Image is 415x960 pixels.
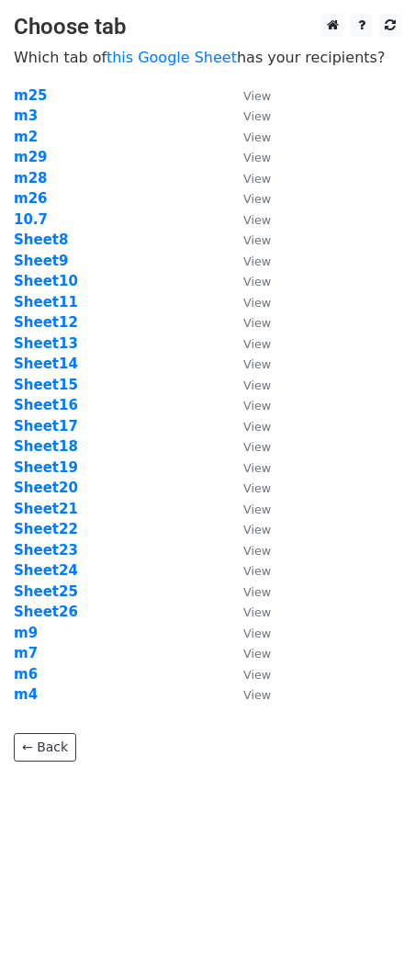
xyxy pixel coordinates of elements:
[243,481,271,495] small: View
[243,647,271,661] small: View
[243,668,271,682] small: View
[225,583,271,600] a: View
[225,625,271,641] a: View
[14,170,48,186] a: m28
[14,356,78,372] a: Sheet14
[14,418,78,435] strong: Sheet17
[14,314,78,331] strong: Sheet12
[243,296,271,310] small: View
[225,190,271,207] a: View
[14,232,68,248] a: Sheet8
[243,316,271,330] small: View
[14,521,78,537] strong: Sheet22
[14,377,78,393] a: Sheet15
[243,688,271,702] small: View
[243,130,271,144] small: View
[243,503,271,516] small: View
[243,109,271,123] small: View
[14,397,78,413] a: Sheet16
[225,107,271,124] a: View
[243,275,271,288] small: View
[243,461,271,475] small: View
[225,232,271,248] a: View
[243,254,271,268] small: View
[14,604,78,620] a: Sheet26
[225,87,271,104] a: View
[243,627,271,640] small: View
[243,172,271,186] small: View
[225,542,271,559] a: View
[243,399,271,412] small: View
[14,273,78,289] a: Sheet10
[14,583,78,600] strong: Sheet25
[225,294,271,311] a: View
[243,151,271,164] small: View
[225,686,271,703] a: View
[225,377,271,393] a: View
[14,459,78,476] a: Sheet19
[14,294,78,311] strong: Sheet11
[225,418,271,435] a: View
[14,253,68,269] a: Sheet9
[225,459,271,476] a: View
[225,273,271,289] a: View
[14,129,38,145] a: m2
[225,314,271,331] a: View
[14,107,38,124] a: m3
[243,420,271,434] small: View
[14,438,78,455] a: Sheet18
[14,562,78,579] a: Sheet24
[14,501,78,517] a: Sheet21
[225,356,271,372] a: View
[14,480,78,496] strong: Sheet20
[243,605,271,619] small: View
[243,213,271,227] small: View
[225,170,271,186] a: View
[14,625,38,641] a: m9
[14,87,48,104] a: m25
[225,211,271,228] a: View
[243,357,271,371] small: View
[225,666,271,683] a: View
[14,335,78,352] a: Sheet13
[225,149,271,165] a: View
[225,645,271,661] a: View
[225,562,271,579] a: View
[225,521,271,537] a: View
[14,211,48,228] strong: 10.7
[225,480,271,496] a: View
[225,604,271,620] a: View
[243,564,271,578] small: View
[14,666,38,683] a: m6
[243,89,271,103] small: View
[243,544,271,558] small: View
[225,397,271,413] a: View
[107,49,237,66] a: this Google Sheet
[243,440,271,454] small: View
[14,190,48,207] a: m26
[225,129,271,145] a: View
[14,542,78,559] a: Sheet23
[14,686,38,703] a: m4
[14,645,38,661] strong: m7
[243,192,271,206] small: View
[225,501,271,517] a: View
[225,438,271,455] a: View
